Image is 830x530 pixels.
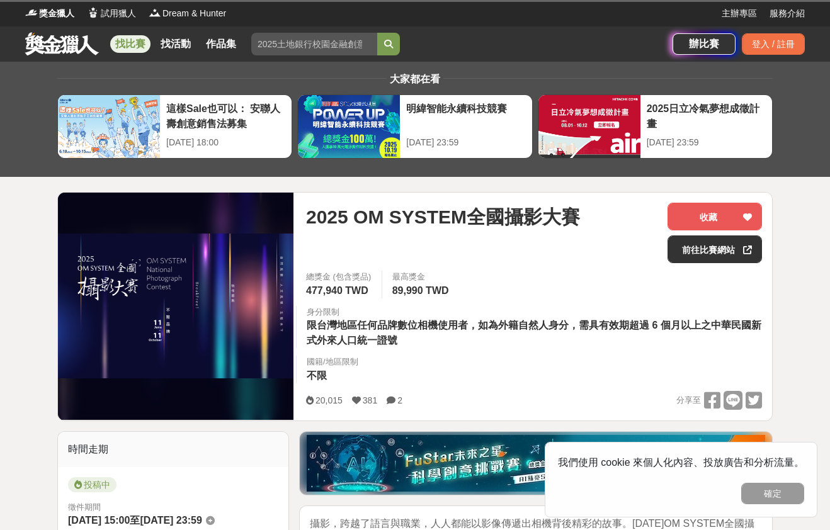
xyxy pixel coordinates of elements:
a: 明緯智能永續科技競賽[DATE] 23:59 [297,94,532,159]
img: Logo [25,6,38,19]
span: 2025 OM SYSTEM全國攝影大賽 [306,203,580,231]
div: 明緯智能永續科技競賽 [406,101,525,130]
input: 2025土地銀行校園金融創意挑戰賽：從你出發 開啟智慧金融新頁 [251,33,377,55]
span: 總獎金 (包含獎品) [306,271,372,283]
a: Logo獎金獵人 [25,7,74,20]
img: Logo [87,6,99,19]
a: Logo試用獵人 [87,7,136,20]
span: 大家都在看 [387,74,443,84]
a: 服務介紹 [770,7,805,20]
div: 身分限制 [307,306,762,319]
img: d40c9272-0343-4c18-9a81-6198b9b9e0f4.jpg [307,435,765,492]
span: 限台灣地區任何品牌數位相機使用者，如為外籍自然人身分，需具有效期超過 6 個月以上之中華民國新式外來人口統一證號 [307,320,761,346]
span: 徵件期間 [68,502,101,512]
a: 前往比賽網站 [668,235,762,263]
a: 主辦專區 [722,7,757,20]
span: 獎金獵人 [39,7,74,20]
span: 20,015 [316,395,343,405]
a: 找活動 [156,35,196,53]
div: 登入 / 註冊 [742,33,805,55]
a: 辦比賽 [673,33,736,55]
a: LogoDream & Hunter [149,7,226,20]
span: 最高獎金 [392,271,452,283]
div: 國籍/地區限制 [307,356,358,368]
span: 不限 [307,370,327,381]
div: [DATE] 23:59 [647,136,766,149]
a: 這樣Sale也可以： 安聯人壽創意銷售法募集[DATE] 18:00 [57,94,292,159]
span: [DATE] 15:00 [68,515,130,526]
div: [DATE] 18:00 [166,136,285,149]
span: 投稿中 [68,477,117,492]
div: 時間走期 [58,432,288,467]
img: Logo [149,6,161,19]
a: 作品集 [201,35,241,53]
span: 至 [130,515,140,526]
div: 2025日立冷氣夢想成徵計畫 [647,101,766,130]
span: 89,990 TWD [392,285,449,296]
div: [DATE] 23:59 [406,136,525,149]
span: 381 [363,395,377,405]
button: 收藏 [668,203,762,230]
span: 我們使用 cookie 來個人化內容、投放廣告和分析流量。 [558,457,804,468]
span: 2 [397,395,402,405]
span: Dream & Hunter [162,7,226,20]
span: 分享至 [676,391,701,410]
span: 477,940 TWD [306,285,368,296]
span: [DATE] 23:59 [140,515,202,526]
a: 找比賽 [110,35,151,53]
div: 這樣Sale也可以： 安聯人壽創意銷售法募集 [166,101,285,130]
a: 2025日立冷氣夢想成徵計畫[DATE] 23:59 [538,94,773,159]
img: Cover Image [58,234,293,378]
button: 確定 [741,483,804,504]
span: 試用獵人 [101,7,136,20]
